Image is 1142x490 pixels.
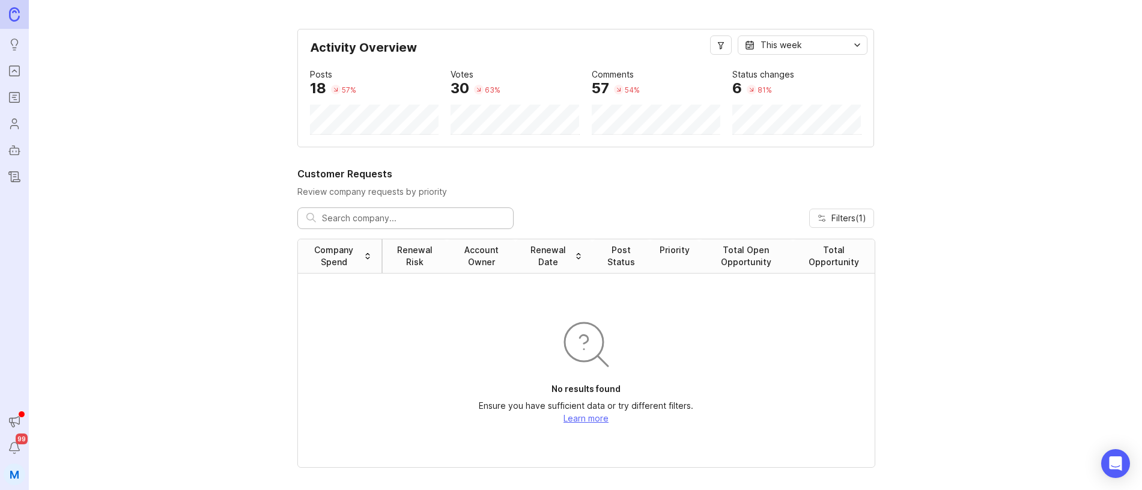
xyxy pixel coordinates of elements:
[4,166,25,188] a: Changelog
[392,244,437,268] div: Renewal Risk
[602,244,640,268] div: Post Status
[4,60,25,82] a: Portal
[732,68,794,81] div: Status changes
[803,244,865,268] div: Total Opportunity
[485,85,500,95] div: 63 %
[310,41,861,63] div: Activity Overview
[551,383,621,395] p: No results found
[592,68,634,81] div: Comments
[16,433,28,444] span: 99
[297,186,874,198] p: Review company requests by priority
[4,411,25,432] button: Announcements
[4,139,25,161] a: Autopilot
[4,34,25,55] a: Ideas
[4,437,25,459] button: Notifications
[625,85,640,95] div: 54 %
[563,413,609,423] a: Learn more
[297,167,874,181] h2: Customer Requests
[732,81,742,96] div: 6
[709,244,783,268] div: Total Open Opportunity
[809,209,874,228] button: Filters(1)
[557,316,615,373] img: svg+xml;base64,PHN2ZyB3aWR0aD0iOTYiIGhlaWdodD0iOTYiIGZpbGw9Im5vbmUiIHhtbG5zPSJodHRwOi8vd3d3LnczLm...
[855,213,866,223] span: ( 1 )
[4,113,25,135] a: Users
[1101,449,1130,478] div: Open Intercom Messenger
[451,81,469,96] div: 30
[322,212,505,225] input: Search company...
[451,68,473,81] div: Votes
[831,212,866,224] span: Filters
[848,40,867,50] svg: toggle icon
[525,244,571,268] div: Renewal Date
[9,7,20,21] img: Canny Home
[4,87,25,108] a: Roadmaps
[310,68,332,81] div: Posts
[342,85,356,95] div: 57 %
[660,244,690,256] div: Priority
[4,464,25,485] button: M
[479,400,693,412] p: Ensure you have sufficient data or try different filters.
[308,244,361,268] div: Company Spend
[761,38,802,52] div: This week
[310,81,326,96] div: 18
[592,81,609,96] div: 57
[758,85,772,95] div: 81 %
[457,244,505,268] div: Account Owner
